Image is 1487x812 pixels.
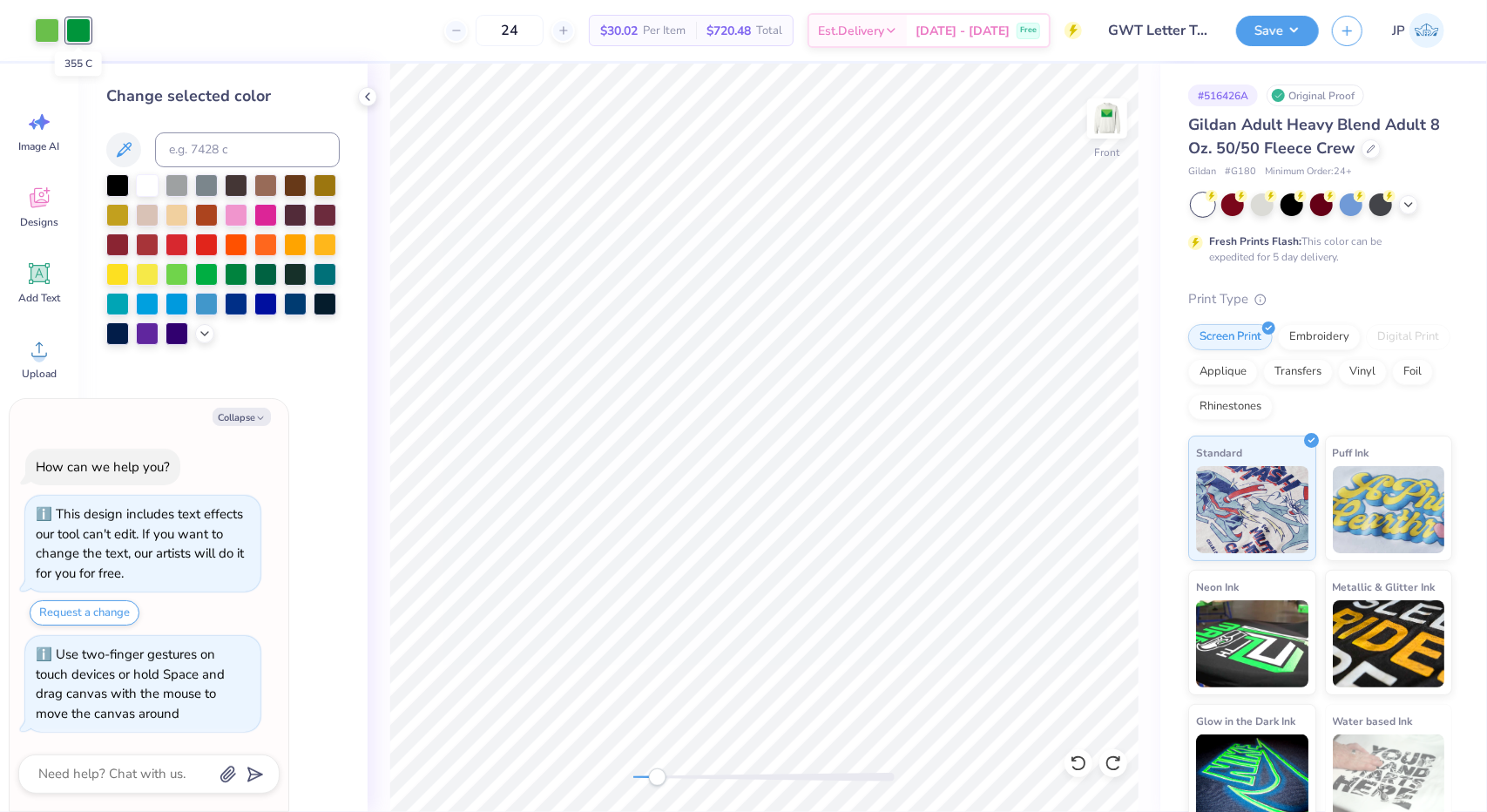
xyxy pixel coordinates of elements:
[36,505,244,582] div: This design includes text effects our tool can't edit. If you want to change the text, our artist...
[1392,359,1433,385] div: Foil
[1236,16,1319,46] button: Save
[476,15,544,46] input: – –
[1209,233,1423,265] div: This color can be expedited for 5 day delivery.
[1392,21,1405,41] span: JP
[1188,394,1273,420] div: Rhinestones
[1333,466,1445,553] img: Puff Ink
[1265,165,1352,179] span: Minimum Order: 24 +
[19,139,60,153] span: Image AI
[1095,13,1223,48] input: Untitled Design
[1188,85,1258,106] div: # 516426A
[756,22,782,40] span: Total
[1333,443,1369,462] span: Puff Ink
[1333,600,1445,687] img: Metallic & Glitter Ink
[1409,13,1444,48] img: Jojo Pawlow
[1020,24,1037,37] span: Free
[1338,359,1387,385] div: Vinyl
[818,22,884,40] span: Est. Delivery
[1278,324,1361,350] div: Embroidery
[213,408,271,426] button: Collapse
[20,215,58,229] span: Designs
[1209,234,1301,248] strong: Fresh Prints Flash:
[649,768,666,786] div: Accessibility label
[1196,712,1295,730] span: Glow in the Dark Ink
[18,291,60,305] span: Add Text
[1263,359,1333,385] div: Transfers
[1267,85,1364,106] div: Original Proof
[916,22,1010,40] span: [DATE] - [DATE]
[1225,165,1256,179] span: # G180
[1188,165,1216,179] span: Gildan
[55,51,102,76] div: 355 C
[155,132,340,167] input: e.g. 7428 c
[706,22,751,40] span: $720.48
[36,458,170,476] div: How can we help you?
[1196,466,1308,553] img: Standard
[1333,578,1436,596] span: Metallic & Glitter Ink
[1188,324,1273,350] div: Screen Print
[1188,289,1452,309] div: Print Type
[1090,101,1125,136] img: Front
[1095,145,1120,160] div: Front
[643,22,686,40] span: Per Item
[106,85,340,108] div: Change selected color
[22,367,57,381] span: Upload
[30,600,139,626] button: Request a change
[1196,578,1239,596] span: Neon Ink
[1333,712,1413,730] span: Water based Ink
[600,22,638,40] span: $30.02
[1188,359,1258,385] div: Applique
[36,646,225,722] div: Use two-finger gestures on touch devices or hold Space and drag canvas with the mouse to move the...
[1196,600,1308,687] img: Neon Ink
[1384,13,1452,48] a: JP
[1188,114,1440,159] span: Gildan Adult Heavy Blend Adult 8 Oz. 50/50 Fleece Crew
[1366,324,1450,350] div: Digital Print
[1196,443,1242,462] span: Standard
